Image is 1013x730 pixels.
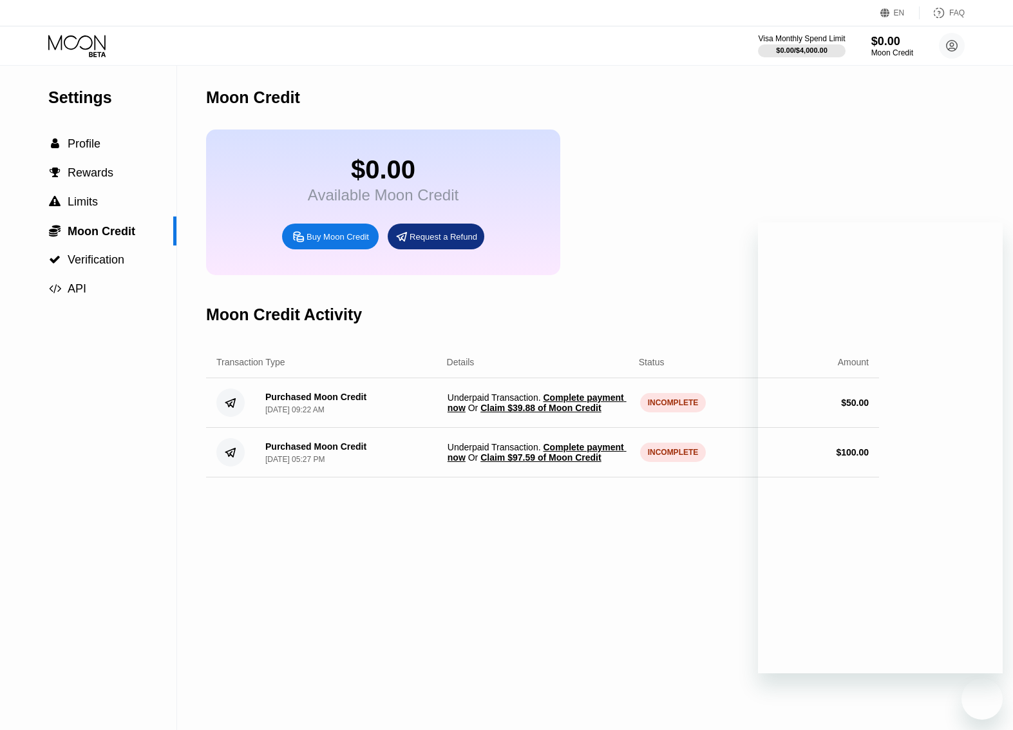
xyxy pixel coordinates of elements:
span: Complete payment now [448,392,627,413]
div: [DATE] 09:22 AM [265,405,325,414]
div:  [48,167,61,178]
div: [DATE] 05:27 PM [265,455,325,464]
div: FAQ [920,6,965,19]
div: Available Moon Credit [308,186,459,204]
span: Claim $39.88 of Moon Credit [480,403,601,413]
div: Visa Monthly Spend Limit [758,34,845,43]
div:  [48,138,61,149]
div: Purchased Moon Credit [265,441,366,452]
span:  [49,254,61,265]
span: Moon Credit [68,225,135,238]
span: Complete payment now [448,442,627,463]
div:  [48,254,61,265]
span:  [50,167,61,178]
span: API [68,282,86,295]
span: Verification [68,253,124,266]
div: Status [639,357,665,367]
iframe: Button to launch messaging window, conversation in progress [961,678,1003,720]
div: $0.00 [308,155,459,184]
div:  [48,224,61,237]
span: Underpaid Transaction . [448,442,630,463]
span: Or [466,403,480,413]
div: Transaction Type [216,357,285,367]
span: Underpaid Transaction . [448,392,630,413]
div: Purchased Moon Credit [265,392,366,402]
span: Or [466,452,480,463]
div: Buy Moon Credit [307,231,369,242]
div: Moon Credit [871,48,913,57]
div: Details [447,357,475,367]
div: EN [880,6,920,19]
span:  [51,138,59,149]
div: EN [894,8,905,17]
div:  [48,283,61,294]
span: Claim $97.59 of Moon Credit [480,452,601,463]
span:  [49,196,61,207]
div:  [48,196,61,207]
div: Request a Refund [388,224,484,249]
div: Request a Refund [410,231,477,242]
div: $0.00 [871,35,913,48]
span: Profile [68,137,100,150]
iframe: Messaging window [758,222,1003,673]
div: Moon Credit [206,88,300,107]
div: $0.00Moon Credit [871,35,913,57]
span: Rewards [68,166,113,179]
span: Limits [68,195,98,208]
div: INCOMPLETE [640,393,706,412]
div: Buy Moon Credit [282,224,379,249]
div: FAQ [949,8,965,17]
div: Settings [48,88,176,107]
div: Visa Monthly Spend Limit$0.00/$4,000.00 [758,34,845,57]
div: Moon Credit Activity [206,305,362,324]
div: INCOMPLETE [640,443,706,462]
div: $0.00 / $4,000.00 [776,46,828,54]
span:  [49,283,61,294]
span:  [49,224,61,237]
